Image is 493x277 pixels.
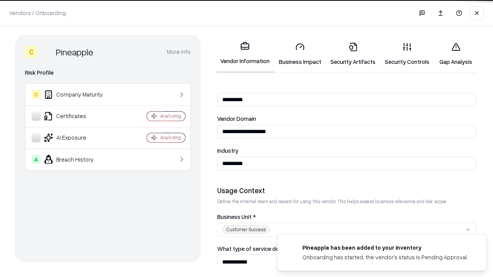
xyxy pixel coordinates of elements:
div: Analyzing [160,134,181,141]
div: Pineapple has been added to your inventory [302,244,468,252]
div: Pineapple [56,46,93,58]
label: Vendor Domain [217,116,476,122]
a: Security Controls [380,36,434,72]
div: Customer Success [222,225,270,234]
p: Vendors / Onboarding [9,9,66,17]
a: Vendor Information [216,35,274,73]
img: pineappleenergy.com [287,244,296,253]
div: Risk Profile [25,68,191,77]
div: Analyzing [160,113,181,119]
p: Define the internal team and reason for using this vendor. This helps assess business relevance a... [217,198,476,205]
button: More info [167,45,191,59]
div: AI Exposure [32,133,124,142]
button: Customer Success [217,223,476,237]
img: Pineapple [40,46,53,58]
a: Security Artifacts [326,36,380,72]
div: C [25,46,37,58]
div: Certificates [32,112,124,121]
div: A [32,155,41,164]
label: Industry [217,148,476,154]
div: Onboarding has started, the vendor's status is Pending Approval. [302,253,468,261]
div: Company Maturity [32,90,124,99]
label: What type of service does the vendor provide? * [217,246,476,252]
div: Usage Context [217,186,476,195]
div: C [32,90,41,99]
label: Business Unit * [217,214,476,220]
a: Gap Analysis [434,36,478,72]
div: Breach History [32,155,124,164]
a: Business Impact [274,36,326,72]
